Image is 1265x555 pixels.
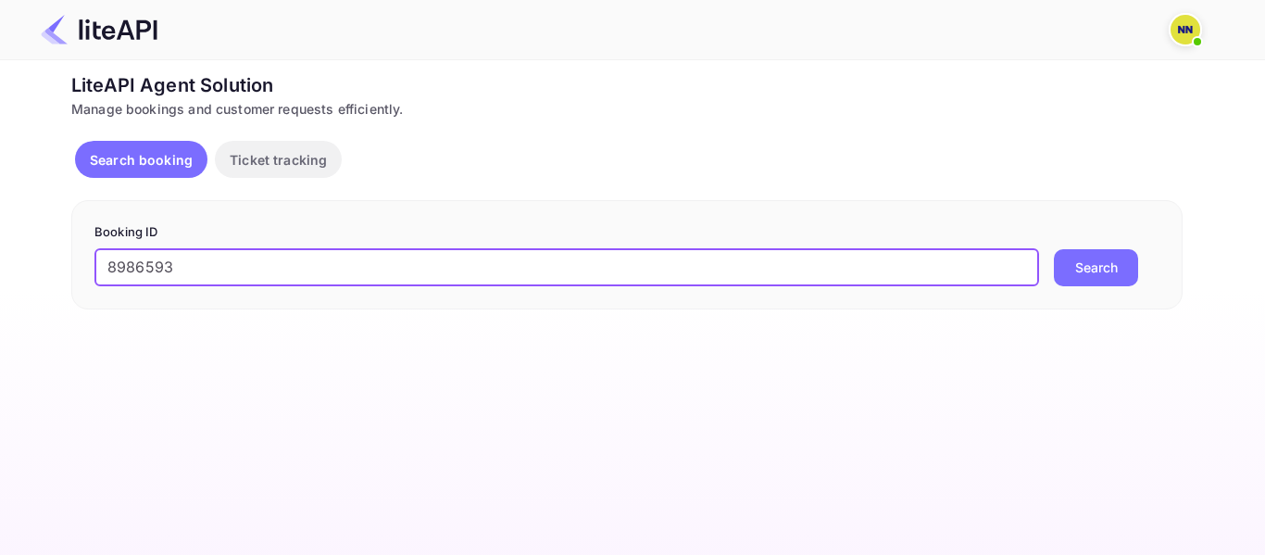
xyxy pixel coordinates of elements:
div: LiteAPI Agent Solution [71,71,1183,99]
div: Manage bookings and customer requests efficiently. [71,99,1183,119]
p: Search booking [90,150,193,170]
img: N/A N/A [1171,15,1200,44]
button: Search [1054,249,1138,286]
p: Booking ID [94,223,1159,242]
img: LiteAPI Logo [41,15,157,44]
input: Enter Booking ID (e.g., 63782194) [94,249,1039,286]
p: Ticket tracking [230,150,327,170]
